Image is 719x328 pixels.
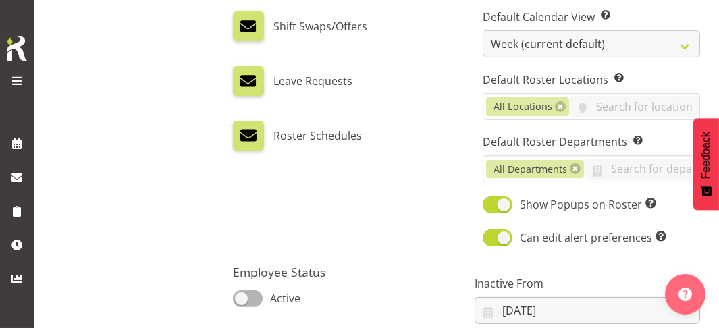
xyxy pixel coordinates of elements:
[512,229,666,246] span: Can edit alert preferences
[678,288,692,301] img: help-xxl-2.png
[475,275,700,292] label: Inactive From
[483,9,700,25] label: Default Calendar View
[700,132,712,179] span: Feedback
[569,96,699,117] input: Search for locations
[494,99,552,114] span: All Locations
[273,121,362,151] label: Roster Schedules
[584,159,699,180] input: Search for departments
[494,162,567,177] span: All Departments
[512,196,656,213] span: Show Popups on Roster
[273,66,352,96] label: Leave Requests
[273,11,367,41] label: Shift Swaps/Offers
[693,118,719,210] button: Feedback - Show survey
[233,265,458,279] h5: Employee Status
[263,290,300,306] span: Active
[475,297,700,324] input: Click to select...
[3,34,30,63] img: Rosterit icon logo
[483,72,700,88] label: Default Roster Locations
[483,134,700,150] label: Default Roster Departments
